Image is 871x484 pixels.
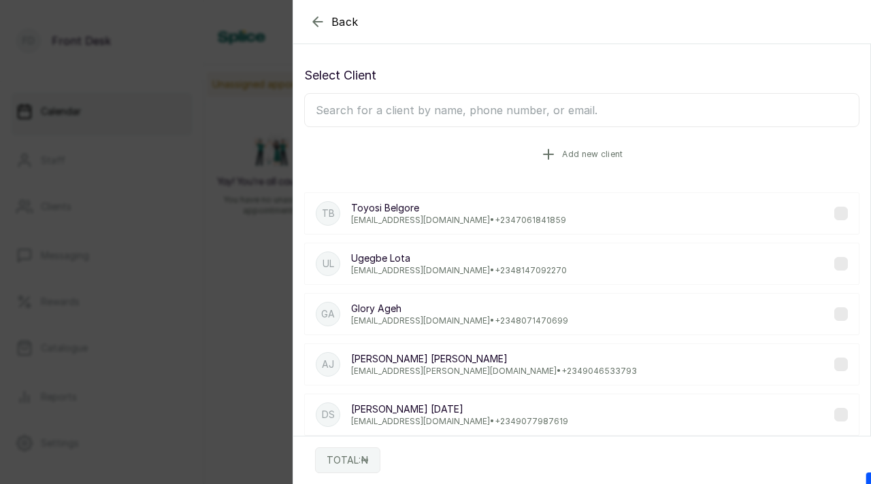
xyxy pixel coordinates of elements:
[351,201,566,215] p: Toyosi Belgore
[310,14,359,30] button: Back
[322,207,335,220] p: TB
[351,416,568,427] p: [EMAIL_ADDRESS][DOMAIN_NAME] • +234 9077987619
[351,215,566,226] p: [EMAIL_ADDRESS][DOMAIN_NAME] • +234 7061841859
[304,66,859,85] p: Select Client
[562,149,623,160] span: Add new client
[321,307,335,321] p: GA
[323,257,334,271] p: UL
[351,402,568,416] p: [PERSON_NAME] [DATE]
[351,315,568,326] p: [EMAIL_ADDRESS][DOMAIN_NAME] • +234 8071470699
[304,135,859,173] button: Add new client
[351,252,567,265] p: Ugegbe Lota
[322,408,335,421] p: DS
[327,453,369,467] p: TOTAL: ₦
[304,93,859,127] input: Search for a client by name, phone number, or email.
[331,14,359,30] span: Back
[351,352,637,366] p: [PERSON_NAME] [PERSON_NAME]
[351,265,567,276] p: [EMAIL_ADDRESS][DOMAIN_NAME] • +234 8147092270
[322,358,334,371] p: AJ
[351,302,568,315] p: Glory Ageh
[351,366,637,377] p: [EMAIL_ADDRESS][PERSON_NAME][DOMAIN_NAME] • +234 9046533793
